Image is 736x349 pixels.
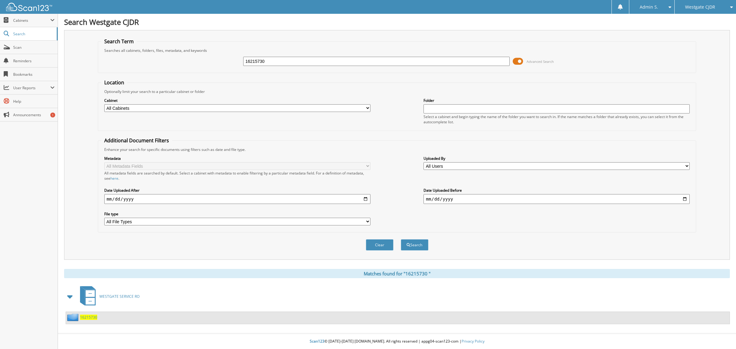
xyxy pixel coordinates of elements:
[462,339,485,344] a: Privacy Policy
[104,211,370,217] label: File type
[424,98,690,103] label: Folder
[101,89,693,94] div: Optionally limit your search to a particular cabinet or folder
[640,5,658,9] span: Admin S.
[13,72,55,77] span: Bookmarks
[104,171,370,181] div: All metadata fields are searched by default. Select a cabinet with metadata to enable filtering b...
[685,5,715,9] span: Westgate CJDR
[104,156,370,161] label: Metadata
[64,17,730,27] h1: Search Westgate CJDR
[6,3,52,11] img: scan123-logo-white.svg
[101,137,172,144] legend: Additional Document Filters
[101,79,127,86] legend: Location
[13,99,55,104] span: Help
[13,58,55,63] span: Reminders
[13,45,55,50] span: Scan
[64,269,730,278] div: Matches found for "16215730 "
[310,339,324,344] span: Scan123
[104,188,370,193] label: Date Uploaded After
[104,194,370,204] input: start
[527,59,554,64] span: Advanced Search
[401,239,428,251] button: Search
[13,31,54,36] span: Search
[101,48,693,53] div: Searches all cabinets, folders, files, metadata, and keywords
[80,315,97,320] a: 16215730
[424,188,690,193] label: Date Uploaded Before
[101,38,137,45] legend: Search Term
[13,112,55,117] span: Announcements
[13,85,50,90] span: User Reports
[366,239,393,251] button: Clear
[50,113,55,117] div: 1
[80,315,97,320] span: 1 6 2 1 5 7 3 0
[424,156,690,161] label: Uploaded By
[424,194,690,204] input: end
[58,334,736,349] div: © [DATE]-[DATE] [DOMAIN_NAME]. All rights reserved | appg04-scan123-com |
[104,98,370,103] label: Cabinet
[110,176,118,181] a: here
[13,18,50,23] span: Cabinets
[67,313,80,321] img: folder2.png
[99,294,140,299] span: W E S T G A T E S E R V I C E R O
[76,284,140,309] a: WESTGATE SERVICE RO
[424,114,690,125] div: Select a cabinet and begin typing the name of the folder you want to search in. If the name match...
[101,147,693,152] div: Enhance your search for specific documents using filters such as date and file type.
